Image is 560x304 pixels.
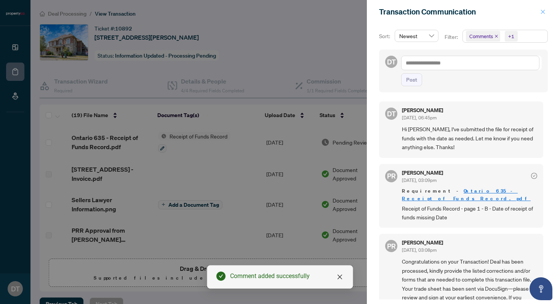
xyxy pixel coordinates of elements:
[466,31,500,42] span: Comments
[402,247,437,253] span: [DATE], 03:08pm
[402,188,531,202] a: Ontario 635 - Receipt of Funds Record.pdf
[387,170,396,181] span: PR
[402,170,443,175] h5: [PERSON_NAME]
[402,177,437,183] span: [DATE], 03:09pm
[379,6,538,18] div: Transaction Communication
[387,108,396,119] span: DT
[402,108,443,113] h5: [PERSON_NAME]
[469,32,493,40] span: Comments
[530,277,552,300] button: Open asap
[402,125,537,151] span: Hi [PERSON_NAME], I've submitted the file for receipt of funds with the date as needed. Let me kn...
[531,173,537,179] span: check-circle
[402,240,443,245] h5: [PERSON_NAME]
[379,32,392,40] p: Sort:
[401,73,422,86] button: Post
[494,34,498,38] span: close
[230,272,344,281] div: Comment added successfully
[216,272,226,281] span: check-circle
[399,30,434,42] span: Newest
[402,204,537,222] span: Receipt of Funds Record - page 1 - B - Date of receipt of funds missing Date
[402,187,537,203] span: Requirement -
[445,33,459,41] p: Filter:
[402,115,437,121] span: [DATE], 06:45pm
[508,32,514,40] div: +1
[337,274,343,280] span: close
[336,273,344,281] a: Close
[540,9,546,14] span: close
[387,241,396,251] span: PR
[387,56,396,67] span: DT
